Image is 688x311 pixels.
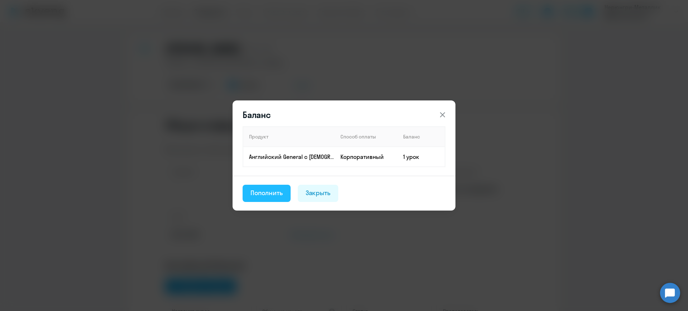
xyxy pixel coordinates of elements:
button: Пополнить [243,185,291,202]
p: Английский General с [DEMOGRAPHIC_DATA] преподавателем [249,153,334,161]
div: Закрыть [306,188,331,198]
header: Баланс [233,109,455,121]
th: Баланс [397,127,445,147]
div: Пополнить [250,188,283,198]
th: Способ оплаты [335,127,397,147]
button: Закрыть [298,185,339,202]
th: Продукт [243,127,335,147]
td: 1 урок [397,147,445,167]
td: Корпоративный [335,147,397,167]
